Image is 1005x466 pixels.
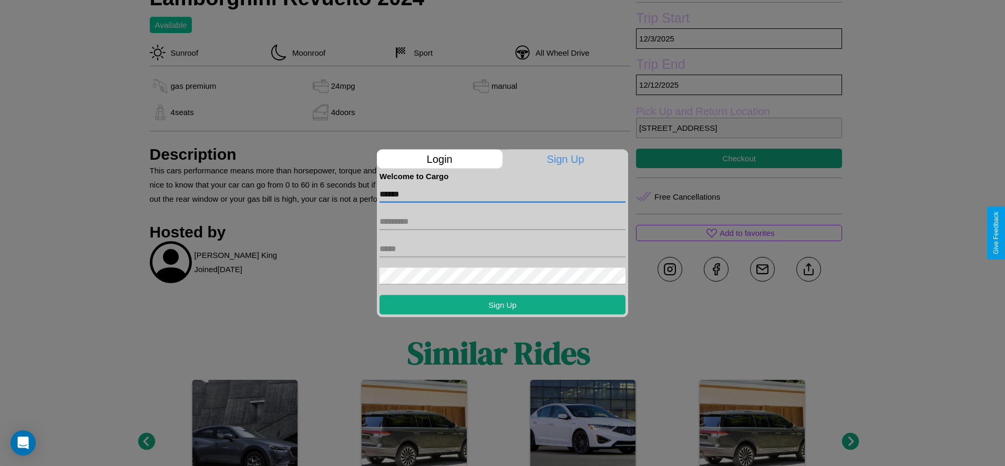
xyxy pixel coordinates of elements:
button: Sign Up [380,295,625,314]
p: Login [377,149,502,168]
p: Sign Up [503,149,629,168]
h4: Welcome to Cargo [380,171,625,180]
div: Open Intercom Messenger [11,430,36,455]
div: Give Feedback [992,212,1000,254]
